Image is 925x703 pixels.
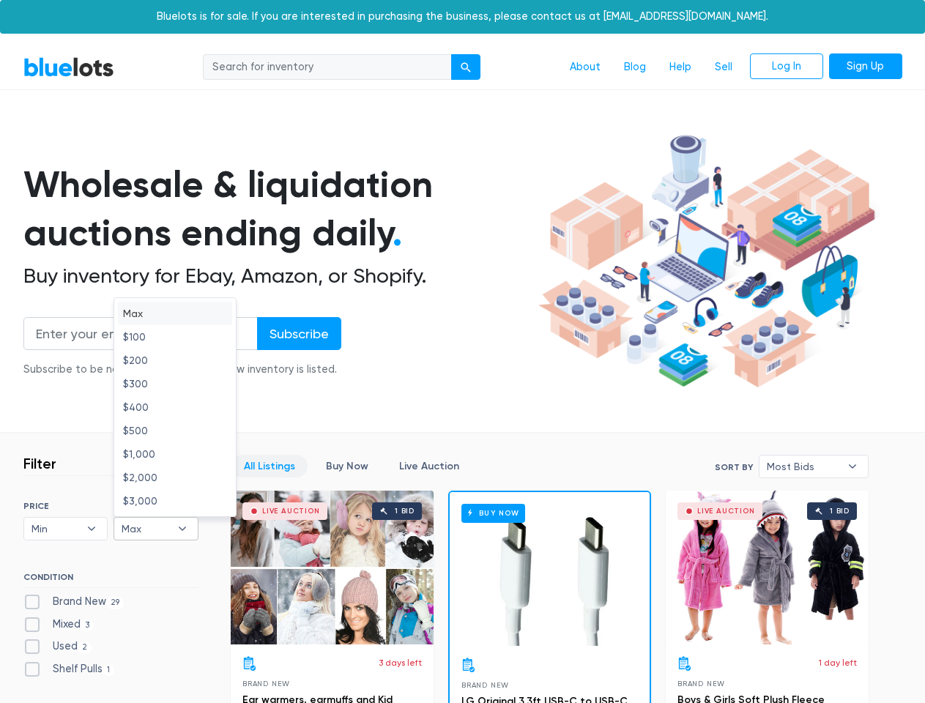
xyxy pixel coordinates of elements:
[23,455,56,472] h3: Filter
[23,160,533,258] h1: Wholesale & liquidation auctions ending daily
[242,680,290,688] span: Brand New
[23,572,198,588] h6: CONDITION
[461,504,525,522] h6: Buy Now
[829,53,902,80] a: Sign Up
[533,128,880,395] img: hero-ee84e7d0318cb26816c560f6b4441b76977f77a177738b4e94f68c95b2b83dbb.png
[658,53,703,81] a: Help
[76,518,107,540] b: ▾
[118,349,232,372] li: $200
[23,317,258,350] input: Enter your email address
[23,594,125,610] label: Brand New
[395,507,415,515] div: 1 bid
[23,501,198,511] h6: PRICE
[703,53,744,81] a: Sell
[118,395,232,419] li: $400
[118,466,232,489] li: $2,000
[78,642,92,654] span: 2
[715,461,753,474] label: Sort By
[750,53,823,80] a: Log In
[837,455,868,477] b: ▾
[767,455,840,477] span: Most Bids
[231,491,434,644] a: Live Auction 1 bid
[313,455,381,477] a: Buy Now
[31,518,80,540] span: Min
[387,455,472,477] a: Live Auction
[262,507,320,515] div: Live Auction
[231,455,308,477] a: All Listings
[558,53,612,81] a: About
[118,302,232,325] li: Max
[677,680,725,688] span: Brand New
[819,656,857,669] p: 1 day left
[697,507,755,515] div: Live Auction
[257,317,341,350] input: Subscribe
[203,54,452,81] input: Search for inventory
[450,492,650,646] a: Buy Now
[118,372,232,395] li: $300
[23,362,341,378] div: Subscribe to be notified via email when new inventory is listed.
[23,617,94,633] label: Mixed
[23,56,114,78] a: BlueLots
[379,656,422,669] p: 3 days left
[81,620,94,631] span: 3
[118,489,232,513] li: $3,000
[830,507,850,515] div: 1 bid
[666,491,869,644] a: Live Auction 1 bid
[612,53,658,81] a: Blog
[393,211,402,255] span: .
[118,442,232,466] li: $1,000
[103,664,115,676] span: 1
[167,518,198,540] b: ▾
[23,639,92,655] label: Used
[23,264,533,289] h2: Buy inventory for Ebay, Amazon, or Shopify.
[118,419,232,442] li: $500
[461,681,509,689] span: Brand New
[23,661,115,677] label: Shelf Pulls
[122,518,170,540] span: Max
[106,597,125,609] span: 29
[118,325,232,349] li: $100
